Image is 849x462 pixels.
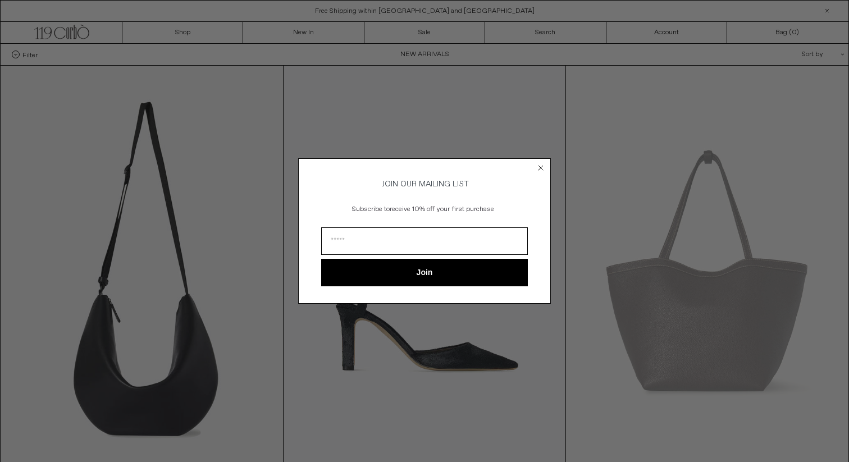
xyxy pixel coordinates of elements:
[535,162,546,173] button: Close dialog
[321,259,528,286] button: Join
[321,227,528,255] input: Email
[352,205,390,214] span: Subscribe to
[380,179,469,189] span: JOIN OUR MAILING LIST
[390,205,494,214] span: receive 10% off your first purchase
